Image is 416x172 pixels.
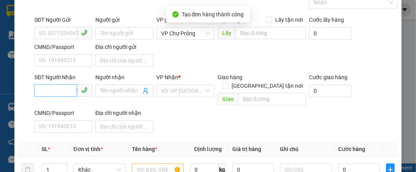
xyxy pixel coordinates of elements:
label: Cước lấy hàng [309,17,344,23]
span: VP Nhận [156,74,178,80]
input: Cước lấy hàng [309,27,352,40]
div: SĐT Người Nhận [34,73,92,82]
div: Địa chỉ người gửi [95,43,153,51]
div: SĐT Người Gửi [34,16,92,24]
div: Địa chỉ người nhận [95,109,153,117]
span: VP GỬI: [5,51,39,62]
strong: 0901 900 568 [46,22,108,36]
span: VP Chư Prông [41,51,100,62]
strong: 0931 600 979 [5,22,42,36]
input: Cước giao hàng [309,85,352,97]
div: Người nhận [95,73,153,82]
span: Cước hàng [338,146,365,152]
span: VP Chư Prông [161,28,210,39]
span: Tạo đơn hàng thành công [182,11,244,17]
span: Đơn vị tính [74,146,103,152]
input: Địa chỉ của người nhận [95,120,153,133]
span: Giá trị hàng [232,146,261,152]
div: Người gửi [95,16,153,24]
span: Lấy tận nơi [272,16,306,24]
span: phone [81,30,88,36]
span: Tên hàng [132,146,157,152]
strong: 0901 933 179 [46,38,84,45]
strong: [PERSON_NAME]: [46,22,94,29]
div: VP gửi [156,16,214,24]
span: Giao [218,93,238,105]
span: check-circle [172,11,179,17]
span: [GEOGRAPHIC_DATA] tận nơi [228,82,306,90]
th: Ghi chú [277,142,335,157]
span: user-add [142,88,149,94]
span: ĐỨC ĐẠT GIA LAI [21,7,97,18]
span: Lấy [218,27,235,39]
span: SL [42,146,48,152]
strong: Sài Gòn: [5,22,28,29]
div: CMND/Passport [34,109,92,117]
strong: 0901 936 968 [5,38,43,45]
input: Dọc đường [235,27,306,39]
span: Định lượng [194,146,222,152]
span: phone [81,87,88,93]
label: Cước giao hàng [309,74,348,80]
input: Địa chỉ của người gửi [95,54,153,67]
div: CMND/Passport [34,43,92,51]
input: Dọc đường [238,93,306,105]
span: Giao hàng [218,74,242,80]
